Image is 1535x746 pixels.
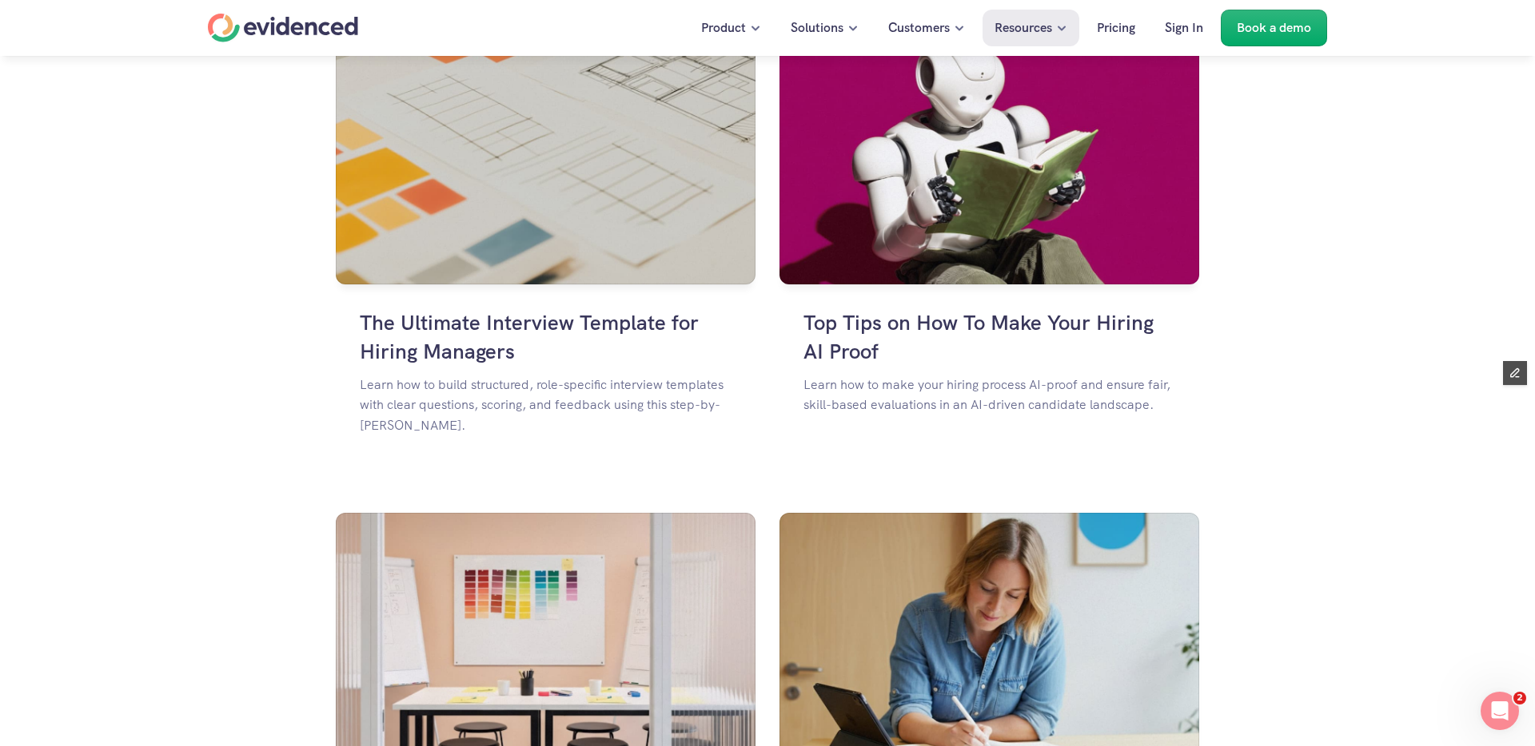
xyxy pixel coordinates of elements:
img: A white robot reading a green book against a plain pink background [779,18,1199,284]
h4: Top Tips on How To Make Your Hiring AI Proof [803,308,1175,367]
iframe: Intercom live chat [1481,692,1519,730]
a: Book a demo [1221,10,1327,46]
p: Learn how to make your hiring process AI-proof and ensure fair, skill-based evaluations in an AI-... [803,374,1175,415]
p: Pricing [1097,18,1135,38]
span: 2 [1513,692,1526,704]
a: Home [208,14,358,42]
a: Pricing [1085,10,1147,46]
h4: The Ultimate Interview Template for Hiring Managers [360,308,732,367]
a: A white robot reading a green book against a plain pink backgroundTop Tips on How To Make Your Hi... [779,18,1199,489]
p: Customers [888,18,950,38]
p: Learn how to build structured, role-specific interview templates with clear questions, scoring, a... [360,374,732,435]
p: Book a demo [1237,18,1311,38]
button: Edit Framer Content [1503,361,1527,385]
img: Colourful swatches and grid drawings [336,18,756,284]
a: Sign In [1153,10,1215,46]
p: Resources [995,18,1052,38]
p: Solutions [791,18,843,38]
p: Sign In [1165,18,1203,38]
a: Colourful swatches and grid drawings The Ultimate Interview Template for Hiring ManagersLearn how... [336,18,756,489]
p: Product [701,18,746,38]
